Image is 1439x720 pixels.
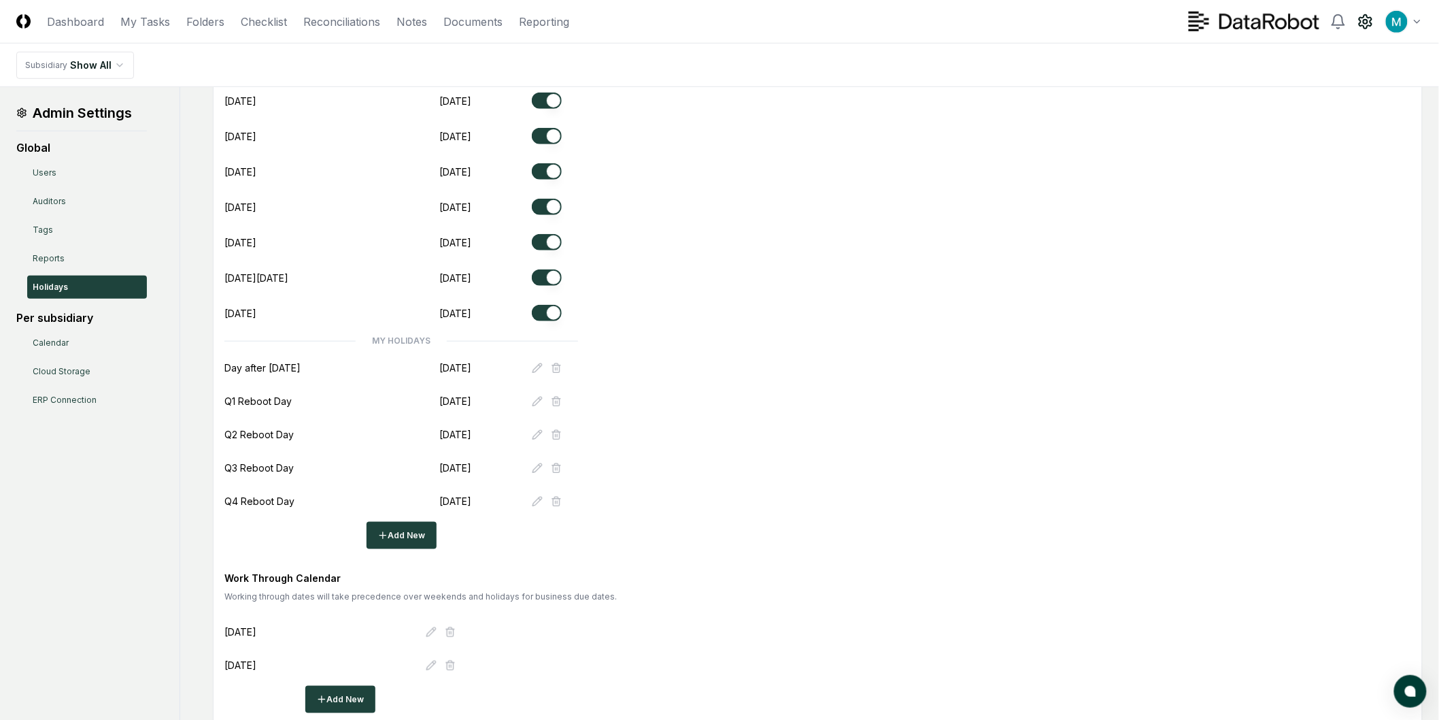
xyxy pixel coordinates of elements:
div: [DATE] [224,129,428,144]
div: [DATE] [439,394,521,408]
button: atlas-launcher [1394,675,1427,708]
div: Q1 Reboot Day [224,394,428,408]
a: Auditors [27,190,147,213]
div: Q4 Reboot Day [224,494,428,508]
a: Calendar [27,331,147,355]
a: Documents [443,14,503,30]
div: [DATE] [224,625,415,639]
div: [DATE] [224,658,415,672]
div: [DATE] [439,94,521,108]
a: Reports [27,247,147,270]
div: [DATE] [224,165,428,179]
a: Folders [186,14,224,30]
img: Logo [16,14,31,29]
a: Reconciliations [303,14,380,30]
button: Add New [305,686,375,713]
img: ACg8ocIk6UVBSJ1Mh_wKybhGNOx8YD4zQOa2rDZHjRd5UfivBFfoWA=s96-c [1386,11,1408,33]
div: [DATE] [224,200,428,214]
a: Dashboard [47,14,104,30]
div: Global [16,140,147,156]
div: [DATE] [439,271,521,285]
div: [DATE] [439,361,521,375]
nav: breadcrumb [16,52,134,79]
div: Day after [DATE] [224,361,428,375]
div: Per subsidiary [16,310,147,326]
div: [DATE] [224,94,428,108]
a: Users [27,161,147,184]
div: [DATE] [439,306,521,321]
img: DataRobot logo [1189,12,1319,31]
a: Notes [396,14,427,30]
a: Checklist [241,14,287,30]
div: [DATE] [224,306,428,321]
a: Reporting [519,14,569,30]
div: [DATE] [224,235,428,250]
div: [DATE] [439,494,521,508]
a: ERP Connection [27,389,147,412]
div: [DATE] [439,427,521,442]
div: Q2 Reboot Day [224,427,428,442]
h3: Work Through Calendar [224,571,1411,585]
h1: Admin Settings [16,103,147,122]
div: [DATE] [439,165,521,179]
div: [DATE][DATE] [224,271,428,285]
div: Working through dates will take precedence over weekends and holidays for business due dates. [224,591,1411,603]
a: Holidays [27,276,147,299]
div: Subsidiary [25,59,67,71]
a: Tags [27,218,147,242]
div: [DATE] [439,235,521,250]
div: MY HOLIDAYS [372,335,430,347]
div: [DATE] [439,129,521,144]
a: My Tasks [120,14,170,30]
a: Cloud Storage [27,360,147,383]
div: [DATE] [439,461,521,475]
div: Q3 Reboot Day [224,461,428,475]
button: Add New [367,522,437,549]
div: [DATE] [439,200,521,214]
